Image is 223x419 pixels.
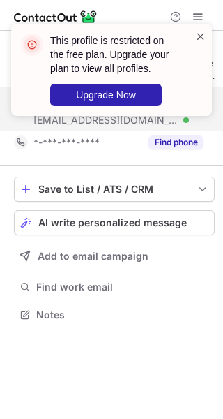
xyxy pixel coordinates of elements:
[14,305,215,325] button: Notes
[14,244,215,269] button: Add to email campaign
[21,34,43,56] img: error
[14,8,98,25] img: ContactOut v5.3.10
[14,177,215,202] button: save-profile-one-click
[14,277,215,297] button: Find work email
[76,89,136,101] span: Upgrade Now
[148,135,203,149] button: Reveal Button
[50,84,162,106] button: Upgrade Now
[36,309,209,321] span: Notes
[14,210,215,235] button: AI write personalized message
[50,34,178,75] header: This profile is restricted on the free plan. Upgrade your plan to view all profiles.
[36,281,209,293] span: Find work email
[38,217,187,228] span: AI write personalized message
[38,184,190,195] div: Save to List / ATS / CRM
[38,251,148,262] span: Add to email campaign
